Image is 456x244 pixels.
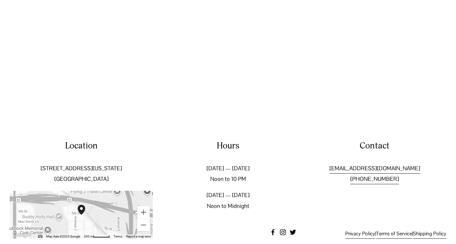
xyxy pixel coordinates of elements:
[10,163,153,184] p: [STREET_ADDRESS][US_STATE] [GEOGRAPHIC_DATA]
[329,163,420,174] a: [EMAIL_ADDRESS][DOMAIN_NAME]
[156,163,299,184] p: [DATE] — [DATE] Noon to 10 PM
[10,140,153,152] h4: Location
[350,174,399,184] a: [PHONE_NUMBER]
[303,140,446,152] h4: Contact
[84,235,93,238] span: 200 m
[82,234,112,239] button: Map Scale: 200 m per 50 pixels
[376,229,412,239] a: Terms of Service
[137,219,150,231] button: Zoom out
[137,206,150,218] button: Zoom in
[413,229,446,239] a: Shipping Policy
[11,231,32,239] a: Open this area in Google Maps (opens a new window)
[270,229,276,235] a: Facebook
[156,140,299,152] h4: Hours
[290,229,296,235] a: twitter-unauth
[280,229,286,235] a: instagram-unauth
[126,235,151,238] a: Report a map error
[156,190,299,211] p: [DATE] — [DATE] Noon to Midnight
[46,235,80,238] span: Map data ©2025 Google
[321,229,446,239] p: | |
[38,234,42,239] button: Keyboard shortcuts
[114,235,122,238] a: Terms
[345,229,375,239] a: Privacy Policy
[11,231,32,239] img: Google
[78,205,93,225] div: Two Docs Brewing Co. 502 Texas Avenue Lubbock, TX, 79401, United States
